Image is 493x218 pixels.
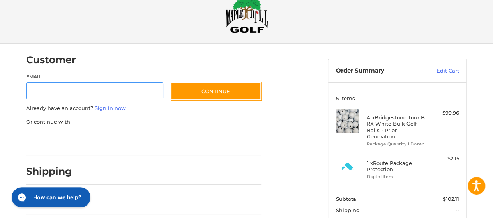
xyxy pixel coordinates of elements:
[336,67,420,75] h3: Order Summary
[90,133,148,147] iframe: PayPal-paylater
[336,207,360,213] span: Shipping
[26,73,163,80] label: Email
[8,184,93,210] iframe: Gorgias live chat messenger
[95,105,126,111] a: Sign in now
[24,133,82,147] iframe: PayPal-paypal
[367,160,426,173] h4: 1 x Route Package Protection
[336,95,459,101] h3: 5 Items
[420,67,459,75] a: Edit Cart
[367,141,426,147] li: Package Quantity 1 Dozen
[336,196,358,202] span: Subtotal
[26,118,261,126] p: Or continue with
[428,109,459,117] div: $99.96
[171,82,261,100] button: Continue
[455,207,459,213] span: --
[428,155,459,163] div: $2.15
[367,174,426,180] li: Digital Item
[156,133,214,147] iframe: PayPal-venmo
[367,114,426,140] h4: 4 x Bridgestone Tour B RX White Bulk Golf Balls - Prior Generation
[26,165,72,177] h2: Shipping
[26,54,76,66] h2: Customer
[26,105,261,112] p: Already have an account?
[443,196,459,202] span: $102.11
